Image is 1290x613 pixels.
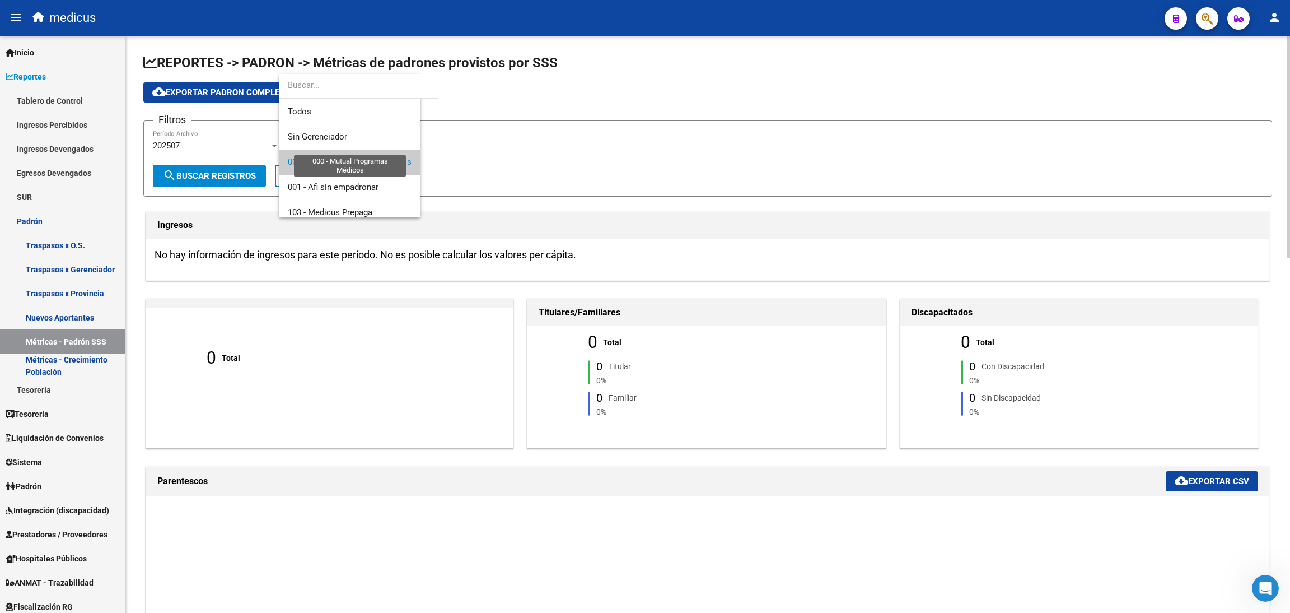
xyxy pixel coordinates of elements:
span: Todos [288,99,412,124]
span: 000 - Mutual Programas Médicos [288,157,412,167]
span: 001 - Afi sin empadronar [288,182,378,192]
iframe: Intercom live chat [1252,575,1279,602]
input: dropdown search [279,73,438,98]
span: Sin Gerenciador [288,132,347,142]
span: 103 - Medicus Prepaga [288,207,372,217]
